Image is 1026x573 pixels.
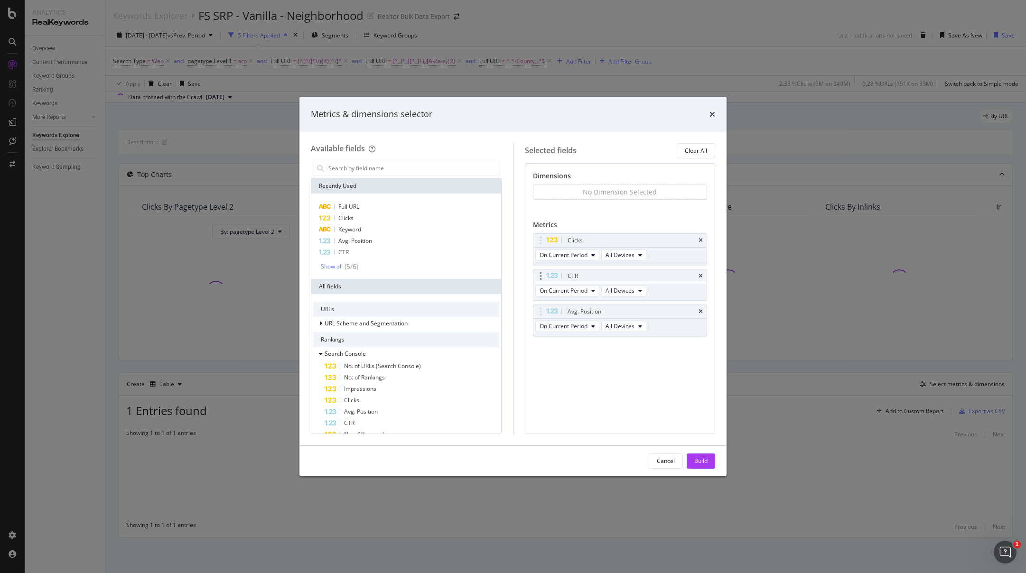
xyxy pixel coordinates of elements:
[344,396,359,404] span: Clicks
[994,541,1017,564] iframe: Intercom live chat
[687,453,715,469] button: Build
[533,305,708,336] div: Avg. PositiontimesOn Current PeriodAll Devices
[338,248,349,256] span: CTR
[313,302,499,317] div: URLs
[699,273,703,279] div: times
[525,145,577,156] div: Selected fields
[677,143,715,158] button: Clear All
[311,279,501,294] div: All fields
[311,178,501,194] div: Recently Used
[344,385,376,393] span: Impressions
[535,285,599,296] button: On Current Period
[338,237,372,245] span: Avg. Position
[313,332,499,347] div: Rankings
[321,263,343,270] div: Show all
[344,362,421,370] span: No. of URLs (Search Console)
[685,147,707,155] div: Clear All
[338,203,359,211] span: Full URL
[311,143,365,154] div: Available fields
[606,251,634,259] span: All Devices
[606,286,634,295] span: All Devices
[533,269,708,301] div: CTRtimesOn Current PeriodAll Devices
[533,233,708,265] div: ClickstimesOn Current PeriodAll Devices
[699,238,703,243] div: times
[1013,541,1021,548] span: 1
[338,225,361,233] span: Keyword
[649,453,683,469] button: Cancel
[568,307,601,316] div: Avg. Position
[344,419,354,427] span: CTR
[311,108,432,120] div: Metrics & dimensions selector
[338,214,354,222] span: Clicks
[699,309,703,314] div: times
[533,171,708,185] div: Dimensions
[709,108,715,120] div: times
[601,321,646,332] button: All Devices
[344,373,385,381] span: No. of Rankings
[568,236,583,245] div: Clicks
[344,407,378,416] span: Avg. Position
[540,322,588,330] span: On Current Period
[568,271,578,281] div: CTR
[657,457,675,465] div: Cancel
[694,457,708,465] div: Build
[601,285,646,296] button: All Devices
[540,251,588,259] span: On Current Period
[325,319,408,327] span: URL Scheme and Segmentation
[606,322,634,330] span: All Devices
[601,250,646,261] button: All Devices
[583,187,657,197] div: No Dimension Selected
[540,286,588,295] span: On Current Period
[343,262,358,271] div: ( 5 / 6 )
[533,220,708,233] div: Metrics
[299,97,727,476] div: modal
[535,250,599,261] button: On Current Period
[325,350,366,358] span: Search Console
[327,161,499,176] input: Search by field name
[535,321,599,332] button: On Current Period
